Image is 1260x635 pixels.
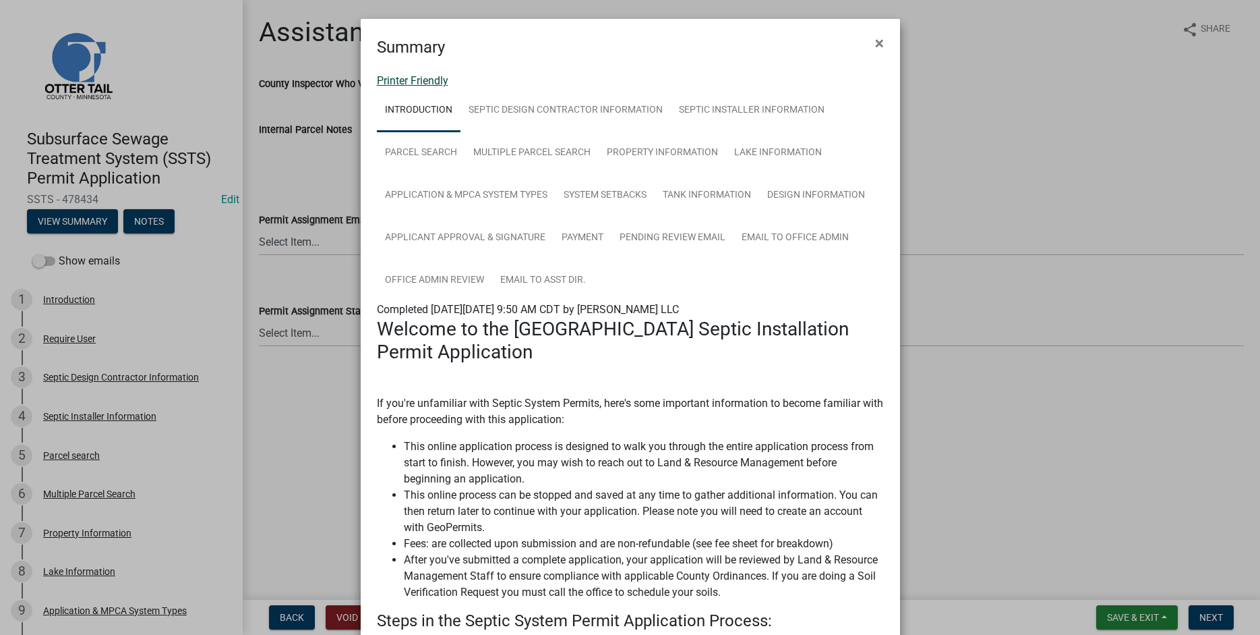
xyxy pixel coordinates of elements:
[404,536,884,552] li: Fees: are collected upon submission and are non-refundable (see fee sheet for breakdown)
[377,259,492,302] a: Office Admin Review
[404,487,884,536] li: This online process can be stopped and saved at any time to gather additional information. You ca...
[671,89,833,132] a: Septic Installer Information
[599,132,726,175] a: Property Information
[377,217,553,260] a: Applicant Approval & Signature
[864,24,895,62] button: Close
[726,132,830,175] a: Lake Information
[465,132,599,175] a: Multiple Parcel Search
[404,552,884,601] li: After you've submitted a complete application, your application will be reviewed by Land & Resour...
[759,174,873,217] a: Design Information
[553,217,611,260] a: Payment
[875,34,884,53] span: ×
[377,395,884,428] p: If you're unfamiliar with Septic System Permits, here's some important information to become fami...
[655,174,759,217] a: Tank Information
[556,174,655,217] a: System Setbacks
[377,89,460,132] a: Introduction
[377,174,556,217] a: Application & MPCA System Types
[733,217,857,260] a: Email to Office Admin
[377,35,445,59] h4: Summary
[377,132,465,175] a: Parcel search
[460,89,671,132] a: Septic Design Contractor Information
[611,217,733,260] a: Pending review Email
[404,439,884,487] li: This online application process is designed to walk you through the entire application process fr...
[377,611,884,631] h4: Steps in the Septic System Permit Application Process:
[377,74,448,87] a: Printer Friendly
[377,303,679,316] span: Completed [DATE][DATE] 9:50 AM CDT by [PERSON_NAME] LLC
[377,318,884,363] h3: Welcome to the [GEOGRAPHIC_DATA] Septic Installation Permit Application
[492,259,594,302] a: Email to Asst Dir.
